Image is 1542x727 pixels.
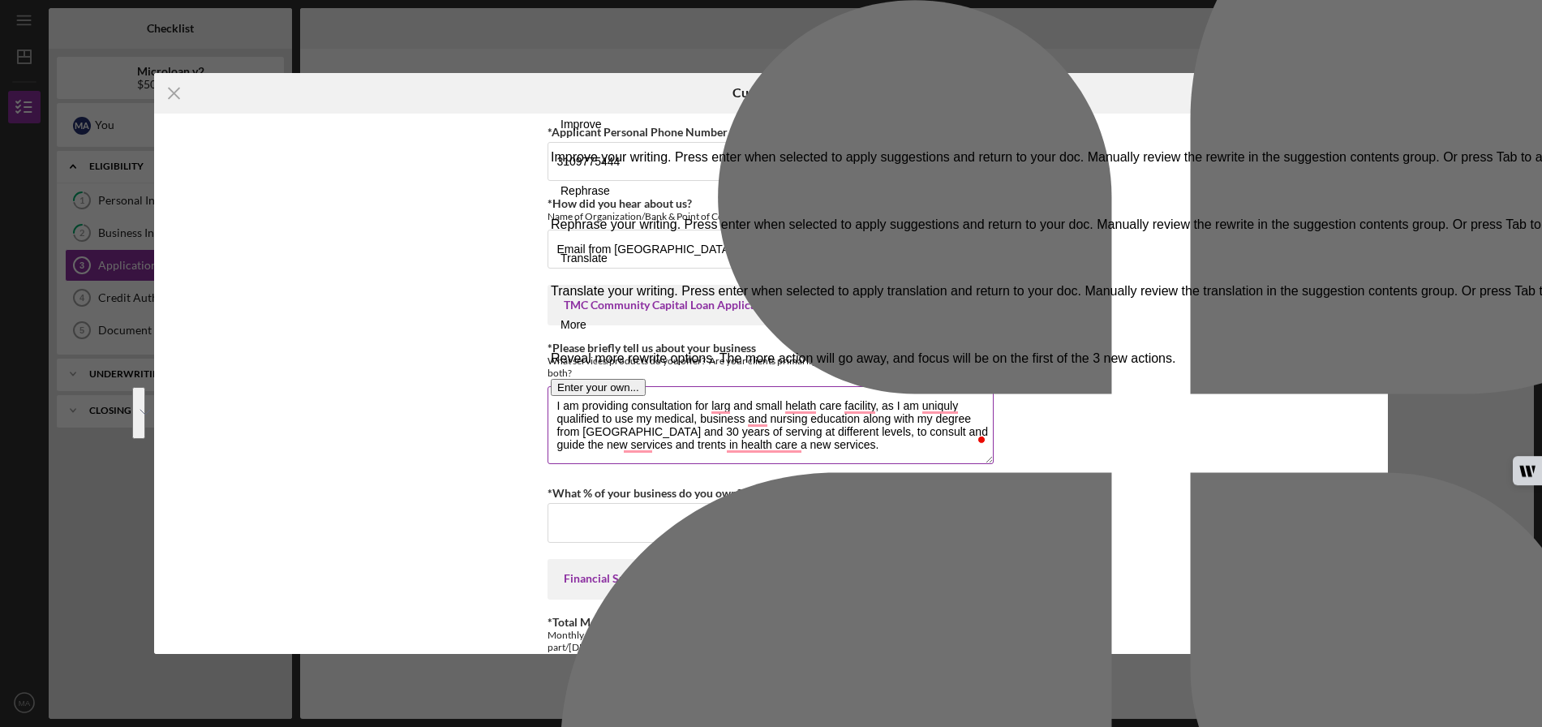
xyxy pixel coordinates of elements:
[548,210,994,222] div: Name of Organization/Bank & Point of Contact (Ex: ABC Bank - [PERSON_NAME])
[548,355,994,379] div: What services/products do you offer? Are your clients primarily in-person, online, or a combnatio...
[548,196,692,210] label: *How did you hear about us?
[548,341,756,355] label: *Please briefly tell us about your business
[548,486,742,500] label: *What % of your business do you own?
[548,386,994,464] textarea: To enrich screen reader interactions, please activate Accessibility in Grammarly extension settings
[548,125,728,139] label: *Applicant Personal Phone Number
[548,629,994,653] div: Monthly revenue generated by your business, plus any monthly income generated by a part/[DEMOGRAP...
[548,615,773,629] label: *Total Monthly Income - Business & Personal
